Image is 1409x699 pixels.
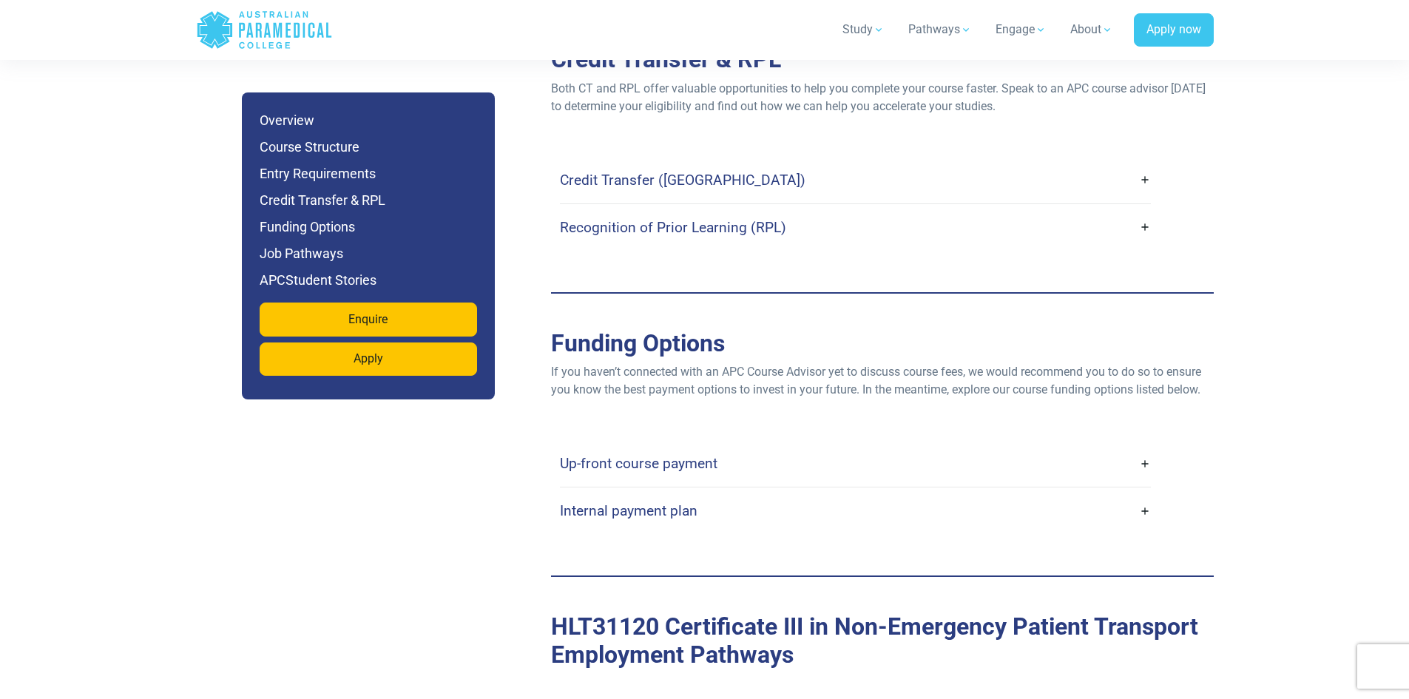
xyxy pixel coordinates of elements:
h4: Internal payment plan [560,502,697,519]
a: Engage [987,9,1055,50]
h2: Job Pathways [551,612,1214,669]
p: Both CT and RPL offer valuable opportunities to help you complete your course faster. Speak to an... [551,80,1214,115]
p: If you haven’t connected with an APC Course Advisor yet to discuss course fees, we would recommen... [551,363,1214,399]
h4: Recognition of Prior Learning (RPL) [560,219,786,236]
a: Recognition of Prior Learning (RPL) [560,210,1151,245]
a: Study [834,9,893,50]
a: Internal payment plan [560,493,1151,528]
a: Credit Transfer ([GEOGRAPHIC_DATA]) [560,163,1151,197]
a: Pathways [899,9,981,50]
a: Up-front course payment [560,446,1151,481]
a: Apply now [1134,13,1214,47]
h2: Funding Options [551,329,1214,357]
h4: Credit Transfer ([GEOGRAPHIC_DATA]) [560,172,805,189]
h4: Up-front course payment [560,455,717,472]
a: About [1061,9,1122,50]
a: Australian Paramedical College [196,6,333,54]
